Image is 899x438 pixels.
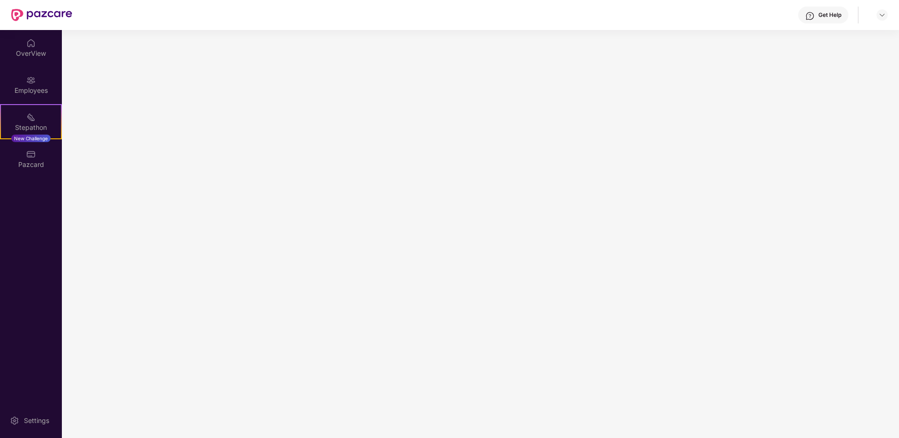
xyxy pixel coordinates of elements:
img: svg+xml;base64,PHN2ZyBpZD0iRHJvcGRvd24tMzJ4MzIiIHhtbG5zPSJodHRwOi8vd3d3LnczLm9yZy8yMDAwL3N2ZyIgd2... [878,11,886,19]
img: svg+xml;base64,PHN2ZyBpZD0iU2V0dGluZy0yMHgyMCIgeG1sbnM9Imh0dHA6Ly93d3cudzMub3JnLzIwMDAvc3ZnIiB3aW... [10,416,19,425]
img: svg+xml;base64,PHN2ZyBpZD0iUGF6Y2FyZCIgeG1sbnM9Imh0dHA6Ly93d3cudzMub3JnLzIwMDAvc3ZnIiB3aWR0aD0iMj... [26,150,36,159]
img: New Pazcare Logo [11,9,72,21]
img: svg+xml;base64,PHN2ZyB4bWxucz0iaHR0cDovL3d3dy53My5vcmcvMjAwMC9zdmciIHdpZHRoPSIyMSIgaGVpZ2h0PSIyMC... [26,113,36,122]
div: Stepathon [1,123,61,132]
div: Get Help [818,11,841,19]
div: Settings [21,416,52,425]
img: svg+xml;base64,PHN2ZyBpZD0iSG9tZSIgeG1sbnM9Imh0dHA6Ly93d3cudzMub3JnLzIwMDAvc3ZnIiB3aWR0aD0iMjAiIG... [26,38,36,48]
div: New Challenge [11,135,51,142]
img: svg+xml;base64,PHN2ZyBpZD0iSGVscC0zMngzMiIgeG1sbnM9Imh0dHA6Ly93d3cudzMub3JnLzIwMDAvc3ZnIiB3aWR0aD... [805,11,815,21]
img: svg+xml;base64,PHN2ZyBpZD0iRW1wbG95ZWVzIiB4bWxucz0iaHR0cDovL3d3dy53My5vcmcvMjAwMC9zdmciIHdpZHRoPS... [26,76,36,85]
